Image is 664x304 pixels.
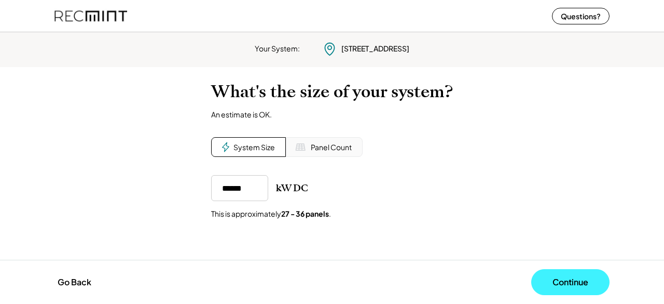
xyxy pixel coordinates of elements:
button: Continue [531,269,610,295]
div: kW DC [276,182,308,194]
div: This is approximately . [211,209,331,219]
strong: 27 - 36 panels [281,209,329,218]
img: Solar%20Panel%20Icon%20%281%29.svg [295,142,306,152]
img: recmint-logotype%403x%20%281%29.jpeg [54,2,127,30]
div: Your System: [255,44,300,54]
div: Panel Count [311,142,352,153]
div: [STREET_ADDRESS] [341,44,409,54]
h2: What's the size of your system? [211,82,453,102]
button: Questions? [552,8,610,24]
div: System Size [233,142,275,153]
button: Go Back [54,271,94,294]
div: An estimate is OK. [211,110,272,119]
